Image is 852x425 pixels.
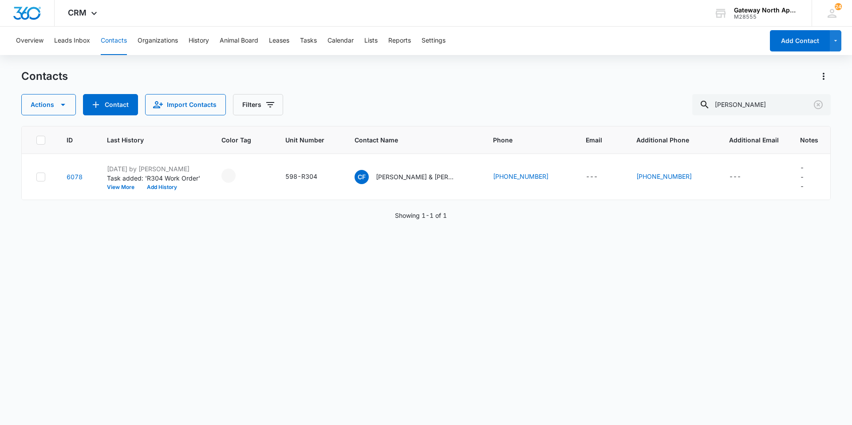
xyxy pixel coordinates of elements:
[636,135,708,145] span: Additional Phone
[107,173,200,183] p: Task added: 'R304 Work Order'
[220,27,258,55] button: Animal Board
[800,135,820,145] span: Notes
[221,135,251,145] span: Color Tag
[67,173,83,181] a: Navigate to contact details page for Cassidy Foutain & Brandon Schmitt
[269,27,289,55] button: Leases
[285,172,317,181] div: 598-R304
[189,27,209,55] button: History
[811,98,825,112] button: Clear
[816,69,831,83] button: Actions
[83,94,138,115] button: Add Contact
[734,14,799,20] div: account id
[636,172,708,182] div: Additional Phone - (720) 757-5457 - Select to Edit Field
[364,27,378,55] button: Lists
[636,172,692,181] a: [PHONE_NUMBER]
[493,135,552,145] span: Phone
[233,94,283,115] button: Filters
[692,94,831,115] input: Search Contacts
[16,27,43,55] button: Overview
[835,3,842,10] span: 24
[138,27,178,55] button: Organizations
[107,135,187,145] span: Last History
[376,172,456,181] p: [PERSON_NAME] & [PERSON_NAME]
[800,163,820,191] div: Notes - - Select to Edit Field
[388,27,411,55] button: Reports
[355,170,472,184] div: Contact Name - Cassidy Foutain & Brandon Schmitt - Select to Edit Field
[729,135,779,145] span: Additional Email
[101,27,127,55] button: Contacts
[54,27,90,55] button: Leads Inbox
[68,8,87,17] span: CRM
[107,185,141,190] button: View More
[729,172,757,182] div: Additional Email - - Select to Edit Field
[67,135,73,145] span: ID
[300,27,317,55] button: Tasks
[327,27,354,55] button: Calendar
[145,94,226,115] button: Import Contacts
[221,169,252,183] div: - - Select to Edit Field
[21,70,68,83] h1: Contacts
[586,135,602,145] span: Email
[285,135,333,145] span: Unit Number
[285,172,333,182] div: Unit Number - 598-R304 - Select to Edit Field
[422,27,446,55] button: Settings
[734,7,799,14] div: account name
[586,172,614,182] div: Email - - Select to Edit Field
[141,185,183,190] button: Add History
[107,164,200,173] p: [DATE] by [PERSON_NAME]
[493,172,564,182] div: Phone - (303) 877-3766 - Select to Edit Field
[355,170,369,184] span: CF
[729,172,741,182] div: ---
[835,3,842,10] div: notifications count
[355,135,459,145] span: Contact Name
[770,30,830,51] button: Add Contact
[800,163,804,191] div: ---
[395,211,447,220] p: Showing 1-1 of 1
[493,172,548,181] a: [PHONE_NUMBER]
[21,94,76,115] button: Actions
[586,172,598,182] div: ---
